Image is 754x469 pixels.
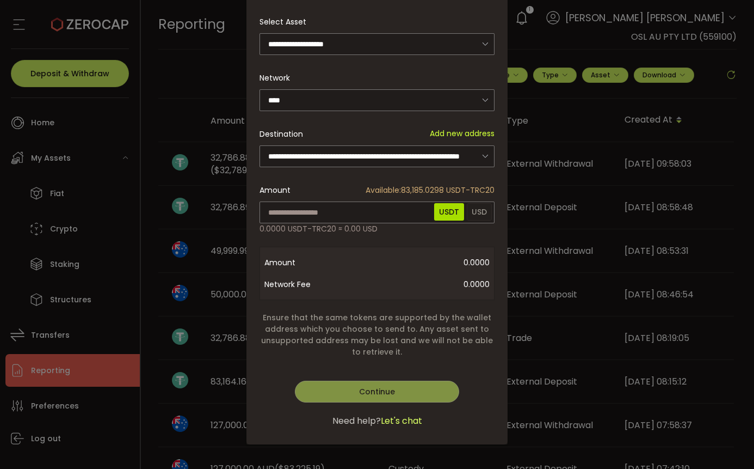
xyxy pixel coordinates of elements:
[259,185,291,196] span: Amount
[259,16,313,27] label: Select Asset
[332,415,381,428] span: Need help?
[359,386,395,397] span: Continue
[351,252,490,273] span: 0.0000
[434,203,464,221] span: USDT
[366,185,401,196] span: Available:
[366,185,495,196] span: 83,185.0298 USDT-TRC20
[381,415,422,428] span: Let's chat
[625,351,754,469] iframe: Chat Widget
[259,129,303,139] span: Destination
[430,128,495,139] span: Add new address
[295,381,459,403] button: Continue
[351,273,490,295] span: 0.0000
[259,312,495,358] span: Ensure that the same tokens are supported by the wallet address which you choose to send to. Any ...
[264,273,351,295] span: Network Fee
[259,72,296,83] label: Network
[467,203,492,221] span: USD
[259,223,378,235] span: 0.0000 USDT-TRC20 ≈ 0.00 USD
[264,252,351,273] span: Amount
